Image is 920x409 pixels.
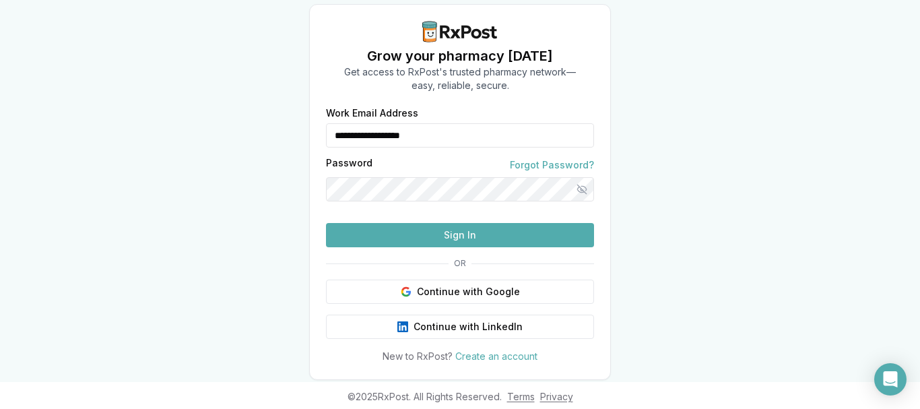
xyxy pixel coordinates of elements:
[326,280,594,304] button: Continue with Google
[326,108,594,118] label: Work Email Address
[344,65,576,92] p: Get access to RxPost's trusted pharmacy network— easy, reliable, secure.
[570,177,594,201] button: Hide password
[401,286,412,297] img: Google
[449,258,471,269] span: OR
[383,350,453,362] span: New to RxPost?
[326,158,372,172] label: Password
[540,391,573,402] a: Privacy
[507,391,535,402] a: Terms
[344,46,576,65] h1: Grow your pharmacy [DATE]
[455,350,537,362] a: Create an account
[874,363,907,396] div: Open Intercom Messenger
[510,158,594,172] a: Forgot Password?
[417,21,503,42] img: RxPost Logo
[326,223,594,247] button: Sign In
[397,321,408,332] img: LinkedIn
[326,315,594,339] button: Continue with LinkedIn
